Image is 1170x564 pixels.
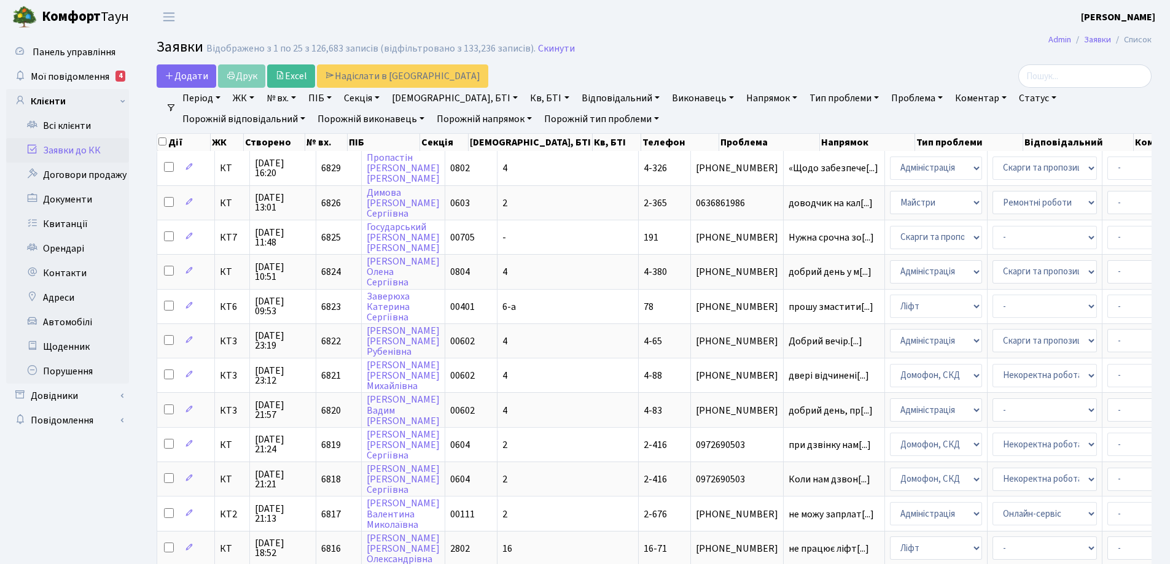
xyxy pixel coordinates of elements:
[502,196,507,210] span: 2
[255,228,311,247] span: [DATE] 11:48
[367,497,440,531] a: [PERSON_NAME]ВалентинаМиколаївна
[450,161,470,175] span: 0802
[42,7,101,26] b: Комфорт
[741,88,802,109] a: Напрямок
[339,88,384,109] a: Секція
[644,542,667,555] span: 16-71
[789,334,862,348] span: Добрий вечір.[...]
[789,438,871,452] span: при дзвінку нам[...]
[220,509,244,519] span: КТ2
[502,300,516,314] span: 6-а
[367,393,440,428] a: [PERSON_NAME]Вадим[PERSON_NAME]
[789,196,873,210] span: доводчик на кал[...]
[42,7,129,28] span: Таун
[211,134,244,151] th: ЖК
[450,300,475,314] span: 00401
[696,440,778,450] span: 0972690503
[305,134,348,151] th: № вх.
[538,43,575,55] a: Скинути
[644,438,667,452] span: 2-416
[450,265,470,279] span: 0804
[719,134,820,151] th: Проблема
[157,64,216,88] a: Додати
[502,508,507,521] span: 2
[6,408,129,433] a: Повідомлення
[469,134,593,151] th: [DEMOGRAPHIC_DATA], БТІ
[450,404,475,417] span: 00602
[6,334,129,359] a: Щоденник
[220,440,244,450] span: КТ
[244,134,305,151] th: Створено
[321,542,341,555] span: 6816
[12,5,37,29] img: logo.png
[321,231,341,244] span: 6825
[220,198,244,208] span: КТ
[303,88,337,109] a: ПІБ
[789,265,872,279] span: добрий день у м[...]
[789,508,874,521] span: не можу запрлат[...]
[255,435,311,454] span: [DATE] 21:24
[6,261,129,285] a: Контакти
[696,406,778,415] span: [PHONE_NUMBER]
[220,233,244,242] span: КТ7
[696,544,778,554] span: [PHONE_NUMBER]
[367,428,440,462] a: [PERSON_NAME][PERSON_NAME]Сергіївна
[228,88,259,109] a: ЖК
[31,70,109,83] span: Мої повідомлення
[6,384,129,408] a: Довідники
[255,193,311,212] span: [DATE] 13:01
[262,88,301,109] a: № вх.
[789,161,878,175] span: «Щодо забезпече[...]
[644,196,667,210] span: 2-365
[367,151,440,185] a: Пропастін[PERSON_NAME][PERSON_NAME]
[367,186,440,220] a: Димова[PERSON_NAME]Сергіївна
[313,109,429,129] a: Порожній виконавець
[367,255,440,289] a: [PERSON_NAME]ОленаСергіївна
[6,163,129,187] a: Договори продажу
[321,334,341,348] span: 6822
[502,404,507,417] span: 4
[255,296,311,316] span: [DATE] 09:53
[220,267,244,277] span: КТ
[321,438,341,452] span: 6819
[220,406,244,415] span: КТ3
[321,265,341,279] span: 6824
[6,359,129,384] a: Порушення
[267,64,315,88] a: Excel
[696,509,778,519] span: [PHONE_NUMBER]
[696,371,778,381] span: [PHONE_NUMBER]
[6,236,129,261] a: Орендарі
[696,198,778,208] span: 0636861986
[450,438,470,452] span: 0604
[255,262,311,282] span: [DATE] 10:51
[696,474,778,484] span: 0972690503
[6,64,129,89] a: Мої повідомлення4
[450,369,475,382] span: 00602
[696,233,778,242] span: [PHONE_NUMBER]
[1014,88,1061,109] a: Статус
[644,265,667,279] span: 4-380
[644,334,662,348] span: 4-65
[321,473,341,486] span: 6818
[820,134,915,151] th: Напрямок
[6,138,129,163] a: Заявки до КК
[1023,134,1133,151] th: Відповідальний
[220,302,244,312] span: КТ6
[1048,33,1071,46] a: Admin
[165,69,208,83] span: Додати
[321,196,341,210] span: 6826
[525,88,574,109] a: Кв, БТІ
[644,231,658,244] span: 191
[255,538,311,558] span: [DATE] 18:52
[1030,27,1170,53] nav: breadcrumb
[6,285,129,310] a: Адреси
[1018,64,1152,88] input: Пошук...
[177,88,225,109] a: Період
[1081,10,1155,24] b: [PERSON_NAME]
[6,187,129,212] a: Документи
[177,109,310,129] a: Порожній відповідальний
[220,163,244,173] span: КТ
[450,508,475,521] span: 00111
[154,7,184,27] button: Переключити навігацію
[915,134,1024,151] th: Тип проблеми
